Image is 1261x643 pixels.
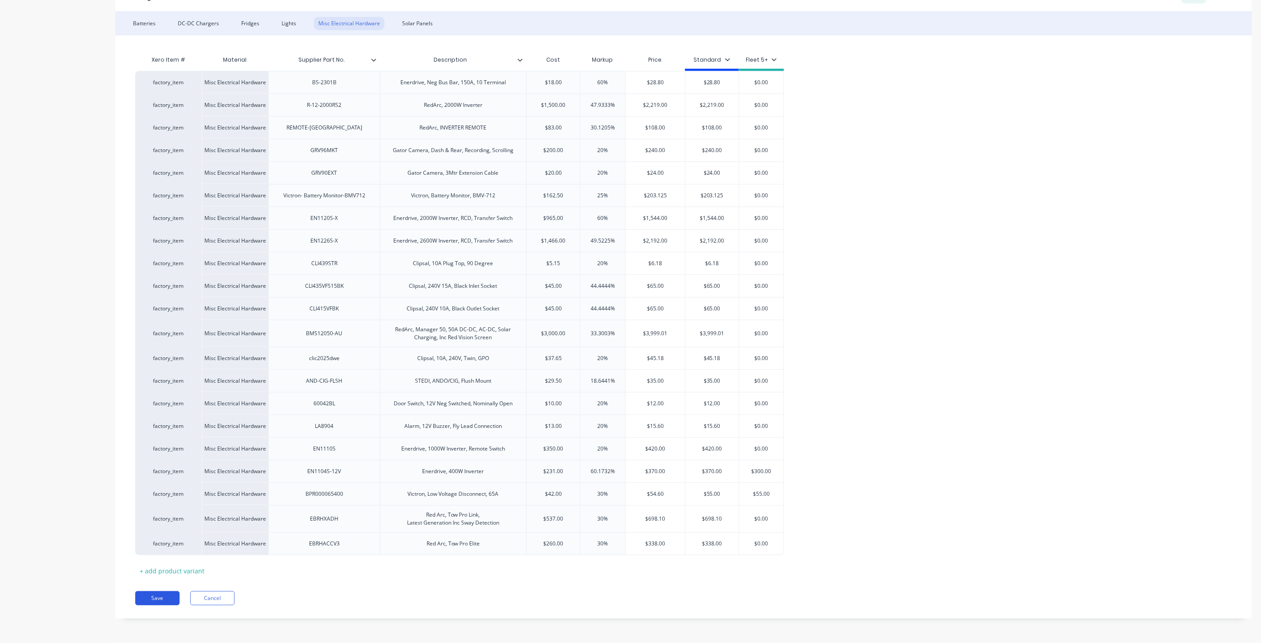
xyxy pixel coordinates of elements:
[685,139,739,161] div: $240.00
[527,71,580,94] div: $18.00
[626,162,685,184] div: $24.00
[739,347,783,369] div: $0.00
[693,56,730,64] div: Standard
[685,207,739,229] div: $1,544.00
[144,400,193,408] div: factory_item
[685,370,739,392] div: $35.00
[739,483,783,505] div: $55.00
[135,207,784,229] div: factory_itemMisc Electrical HardwareEN1120S-XEnerdrive, 2000W Inverter, RCD, Transfer Switch$965....
[380,49,521,71] div: Description
[202,392,268,415] div: Misc Electrical Hardware
[202,320,268,347] div: Misc Electrical Hardware
[135,94,784,116] div: factory_itemMisc Electrical HardwareR-12-2000RS2RedArc, 2000W Inverter$1,500.0047.9333%$2,219.00$...
[202,161,268,184] div: Misc Electrical Hardware
[685,347,739,369] div: $45.18
[384,324,523,343] div: RedArc, Manager 50, 50A DC-DC, AC-DC, Solar Charging, Inc Red Vision Screen
[625,51,685,69] div: Price
[626,298,685,320] div: $65.00
[400,509,506,529] div: Red Arc, Tow Pro Link, Latest Generation Inc Sway Detection
[739,533,783,555] div: $0.00
[202,252,268,274] div: Misc Electrical Hardware
[135,347,784,369] div: factory_itemMisc Electrical Hardwareclic2025dweClipsal, 10A, 240V, Twin, GPO$37.6520%$45.18$45.18...
[144,101,193,109] div: factory_item
[402,280,505,292] div: Clipsal, 240V 15A, Black Inlet Socket
[302,398,346,409] div: 60042BL
[580,207,625,229] div: 60%
[387,212,520,224] div: Enerdrive, 2000W Inverter, RCD, Transfer Switch
[739,370,783,392] div: $0.00
[739,94,783,116] div: $0.00
[685,230,739,252] div: $2,192.00
[685,322,739,345] div: $3,999.01
[144,78,193,86] div: factory_item
[527,533,580,555] div: $260.00
[685,483,739,505] div: $55.00
[580,139,625,161] div: 20%
[580,162,625,184] div: 20%
[527,298,580,320] div: $45.00
[739,392,783,415] div: $0.00
[202,207,268,229] div: Misc Electrical Hardware
[580,415,625,437] div: 20%
[580,460,625,482] div: 60.1732%
[527,508,580,530] div: $537.00
[685,508,739,530] div: $698.10
[739,322,783,345] div: $0.00
[202,505,268,532] div: Misc Electrical Hardware
[401,488,506,500] div: Victron, Low Voltage Disconnect, 65A
[580,94,625,116] div: 47.9333%
[135,320,784,347] div: factory_itemMisc Electrical HardwareBMS12050-AURedArc, Manager 50, 50A DC-DC, AC-DC, Solar Chargi...
[401,167,506,179] div: Gator Camera, 3Mtr Extension Cable
[580,347,625,369] div: 20%
[302,538,347,549] div: EBRHACCV3
[300,466,348,477] div: EN1104S-12V
[746,56,777,64] div: Fleet 5+
[279,122,369,133] div: REMOTE-[GEOGRAPHIC_DATA]
[527,230,580,252] div: $1,466.00
[580,51,625,69] div: Markup
[626,71,685,94] div: $28.80
[685,438,739,460] div: $420.00
[144,422,193,430] div: factory_item
[626,275,685,297] div: $65.00
[298,280,351,292] div: CLI435VFS15BK
[626,94,685,116] div: $2,219.00
[685,184,739,207] div: $203.125
[527,139,580,161] div: $200.00
[202,297,268,320] div: Misc Electrical Hardware
[527,117,580,139] div: $83.00
[276,190,372,201] div: Victron- Battery Monitor-BMV712
[739,71,783,94] div: $0.00
[144,467,193,475] div: factory_item
[527,370,580,392] div: $29.50
[202,94,268,116] div: Misc Electrical Hardware
[419,538,487,549] div: Red Arc, Tow Pro Elite
[144,490,193,498] div: factory_item
[397,420,509,432] div: Alarm, 12V Buzzer, Fly Lead Connection
[202,51,268,69] div: Material
[739,508,783,530] div: $0.00
[135,505,784,532] div: factory_itemMisc Electrical HardwareEBRHXADHRed Arc, Tow Pro Link, Latest Generation Inc Sway Det...
[144,445,193,453] div: factory_item
[135,184,784,207] div: factory_itemMisc Electrical HardwareVictron- Battery Monitor-BMV712Victron, Battery Monitor, BMV-...
[626,230,685,252] div: $2,192.00
[685,252,739,274] div: $6.18
[626,370,685,392] div: $35.00
[626,322,685,345] div: $3,999.01
[739,230,783,252] div: $0.00
[144,146,193,154] div: factory_item
[268,51,380,69] div: Supplier Part No.
[144,259,193,267] div: factory_item
[173,17,223,30] div: DC-DC Chargers
[135,139,784,161] div: factory_itemMisc Electrical HardwareGRV96MKTGator Camera, Dash & Rear, Recording, Scrolling$200.0...
[685,460,739,482] div: $370.00
[580,533,625,555] div: 30%
[144,515,193,523] div: factory_item
[302,303,346,314] div: CLI415VFBK
[202,116,268,139] div: Misc Electrical Hardware
[739,139,783,161] div: $0.00
[527,460,580,482] div: $231.00
[685,71,739,94] div: $28.80
[626,460,685,482] div: $370.00
[302,443,346,455] div: EN1110S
